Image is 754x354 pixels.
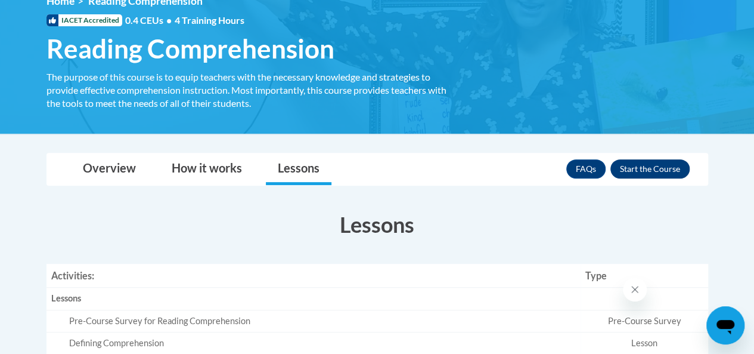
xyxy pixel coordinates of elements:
[46,210,708,239] h3: Lessons
[566,159,606,178] a: FAQs
[46,70,458,110] div: The purpose of this course is to equip teachers with the necessary knowledge and strategies to pr...
[610,159,690,178] button: Enroll
[71,153,148,185] a: Overview
[581,310,708,333] td: Pre-Course Survey
[7,8,97,18] span: Hi. How can we help?
[69,315,576,328] div: Pre-Course Survey for Reading Comprehension
[46,14,122,26] span: IACET Accredited
[46,33,334,64] span: Reading Comprehension
[266,153,331,185] a: Lessons
[175,14,244,26] span: 4 Training Hours
[623,278,647,301] iframe: Close message
[581,264,708,288] th: Type
[160,153,254,185] a: How it works
[166,14,172,26] span: •
[125,14,244,27] span: 0.4 CEUs
[69,337,576,350] div: Defining Comprehension
[706,306,744,344] iframe: Button to launch messaging window
[51,293,576,305] div: Lessons
[46,264,581,288] th: Activities:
